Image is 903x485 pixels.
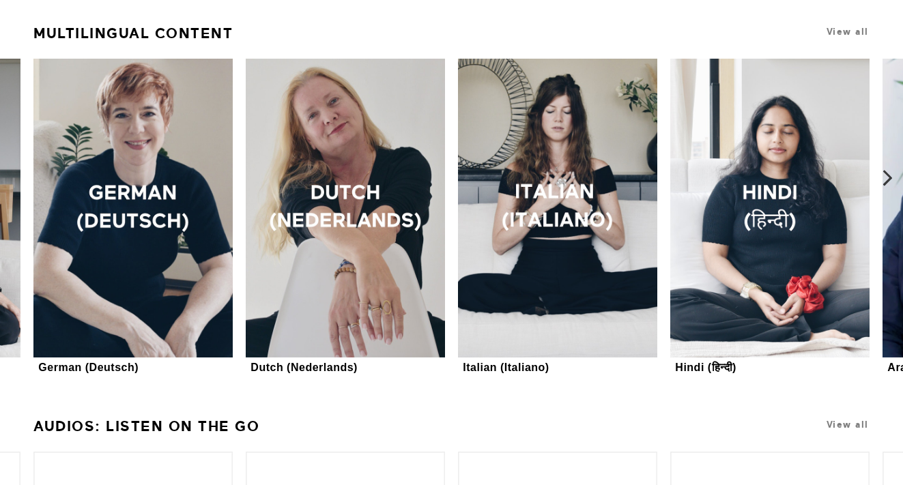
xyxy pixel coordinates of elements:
[463,361,549,374] div: Italian (Italiano)
[675,361,736,374] div: Hindi (हिन्दी)
[33,59,233,377] a: German (Deutsch)German (Deutsch)
[458,59,657,377] a: Italian (Italiano)Italian (Italiano)
[33,19,233,48] a: Multilingual Content
[827,420,869,430] a: View all
[827,27,869,37] a: View all
[670,59,870,377] a: Hindi (हिन्दी)Hindi (हिन्दी)
[250,361,358,374] div: Dutch (Nederlands)
[33,412,259,441] a: Audios: Listen On the Go
[38,361,139,374] div: German (Deutsch)
[246,59,445,377] a: Dutch (Nederlands)Dutch (Nederlands)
